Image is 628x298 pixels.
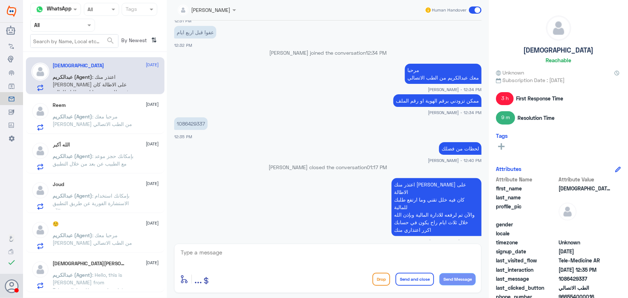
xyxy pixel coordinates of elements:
span: last_message [496,275,557,283]
img: defaultAdmin.png [546,16,571,40]
button: search [106,35,115,47]
span: 1086429337 [559,275,611,283]
h6: Tags [496,132,508,139]
p: [PERSON_NAME] joined the conversation [174,49,482,57]
span: عبدالكريم (Agent) [53,153,92,159]
span: : مرحبا معك [PERSON_NAME] من الطب الاتصالي [53,113,132,127]
input: Search by Name, Local etc… [31,35,118,48]
span: Attribute Name [496,176,557,183]
span: [PERSON_NAME] - 12:34 PM [428,86,482,92]
span: : بإمكانك حجز موعد مع الطبيب عن بعد من خلال التطبيق [53,153,134,167]
h5: [DEMOGRAPHIC_DATA] [523,46,593,54]
span: last_visited_flow [496,257,557,264]
p: 2/9/2025, 12:32 PM [174,26,216,39]
span: [DATE] [146,220,159,226]
span: [DATE] [146,101,159,108]
span: profile_pic [496,203,557,219]
span: Tele-Medicine AR [559,257,611,264]
h5: Muhammad Waseem Asghar [53,261,127,267]
h5: Joud [53,181,64,188]
span: 01:17 PM [367,164,387,170]
img: defaultAdmin.png [559,203,577,221]
img: defaultAdmin.png [31,261,49,279]
p: 2/9/2025, 12:35 PM [174,117,208,130]
span: last_name [496,194,557,201]
button: ... [194,271,202,287]
span: Unknown [496,69,524,76]
img: defaultAdmin.png [31,221,49,239]
img: defaultAdmin.png [31,181,49,199]
span: [DATE] [146,180,159,187]
span: الطب الاتصالي [559,284,611,292]
span: first_name [496,185,557,192]
img: Widebot Logo [7,5,16,17]
span: [DATE] [146,259,159,266]
span: : بإمكانك استخدام الاستشارة الفورية عن طريق التطبيق الآن [53,193,130,214]
h5: ☺️ [53,221,59,227]
img: defaultAdmin.png [31,142,49,160]
h5: الله أكبر [53,142,70,148]
button: Send Message [439,273,476,285]
p: 2/9/2025, 12:40 PM [439,142,482,155]
p: [PERSON_NAME] closed the conversation [174,163,482,171]
span: null [559,230,611,237]
img: defaultAdmin.png [31,63,49,81]
i: ⇅ [152,34,157,46]
button: Send and close [396,273,434,286]
span: locale [496,230,557,237]
span: ... [194,272,202,285]
img: whatsapp.png [34,4,45,15]
span: 2025-09-02T09:35:20.437Z [559,266,611,274]
span: By Newest [118,34,149,49]
button: Drop [372,273,390,286]
span: gender [496,221,557,228]
span: 12:34 PM [366,50,387,56]
span: last_clicked_button [496,284,557,292]
span: عبدالكريم (Agent) [53,272,92,278]
span: عبدالكريم (Agent) [53,113,92,119]
span: Resolution Time [518,114,555,122]
h6: Reachable [546,57,571,63]
button: Avatar [5,279,18,293]
span: 2025-08-27T09:53:08.888Z [559,248,611,255]
span: null [559,221,611,228]
i: check [7,258,16,267]
p: 2/9/2025, 1:17 PM [392,178,482,236]
span: Human Handover [432,7,466,13]
span: [PERSON_NAME] - 12:34 PM [428,109,482,116]
span: Attribute Value [559,176,611,183]
span: [DATE] [146,141,159,147]
span: 12:31 PM [174,18,191,23]
span: 12:32 PM [174,43,192,48]
span: 12:35 PM [174,134,192,139]
span: First Response Time [516,95,563,102]
p: 2/9/2025, 12:34 PM [405,64,482,84]
span: عبدالكريم (Agent) [53,74,92,80]
h5: Mohammed [53,63,104,69]
p: 2/9/2025, 12:34 PM [393,94,482,107]
span: عبدالكريم (Agent) [53,193,92,199]
span: عبدالكريم (Agent) [53,232,92,238]
span: : اعتذر منك [PERSON_NAME] على الاطالة كان فيه خلل تقني وما ارتفع طلبك للمالية والآن تم لرفعه للاد... [53,74,134,118]
h5: Reem [53,102,66,108]
h6: Attributes [496,166,521,172]
img: defaultAdmin.png [31,102,49,120]
span: Subscription Date : [DATE] [496,76,621,84]
span: 3 h [496,92,514,105]
span: : مرحبا معك [PERSON_NAME] من الطب الاتصالي [53,232,132,246]
span: 9 m [496,111,515,124]
span: [PERSON_NAME] - 12:40 PM [428,157,482,163]
span: [PERSON_NAME] - 01:17 PM [429,239,482,245]
span: last_interaction [496,266,557,274]
span: search [106,36,115,45]
span: signup_date [496,248,557,255]
span: [DATE] [146,62,159,68]
span: Mohammed [559,185,611,192]
span: timezone [496,239,557,246]
div: Tags [125,5,137,14]
span: Unknown [559,239,611,246]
